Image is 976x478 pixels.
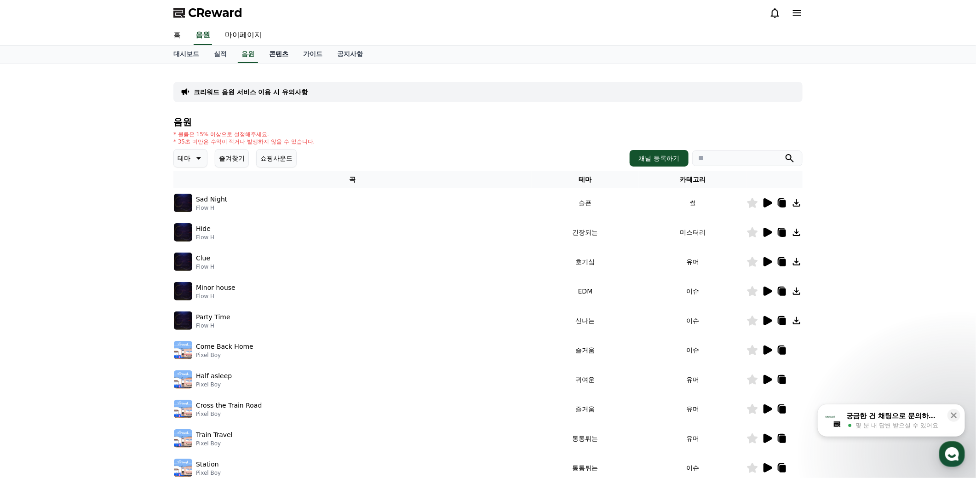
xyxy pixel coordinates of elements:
[84,306,95,313] span: 대화
[173,138,315,145] p: * 35초 미만은 수익이 적거나 발생하지 않을 수 있습니다.
[119,292,177,315] a: 설정
[196,342,253,351] p: Come Back Home
[532,306,639,335] td: 신나는
[639,335,746,365] td: 이슈
[639,424,746,453] td: 유머
[196,283,235,293] p: Minor house
[330,46,370,63] a: 공지사항
[188,6,242,20] span: CReward
[256,149,297,167] button: 쇼핑사운드
[196,263,214,271] p: Flow H
[29,305,34,313] span: 홈
[174,194,192,212] img: music
[174,370,192,389] img: music
[196,440,233,447] p: Pixel Boy
[142,305,153,313] span: 설정
[196,371,232,381] p: Half asleep
[639,188,746,218] td: 썰
[173,117,803,127] h4: 음원
[174,282,192,300] img: music
[532,276,639,306] td: EDM
[178,152,190,165] p: 테마
[196,224,211,234] p: Hide
[173,131,315,138] p: * 볼륨은 15% 이상으로 설정해주세요.
[196,322,230,329] p: Flow H
[196,293,235,300] p: Flow H
[196,204,227,212] p: Flow H
[3,292,61,315] a: 홈
[532,247,639,276] td: 호기심
[207,46,234,63] a: 실적
[174,311,192,330] img: music
[196,460,219,469] p: Station
[639,394,746,424] td: 유머
[532,188,639,218] td: 슬픈
[639,218,746,247] td: 미스터리
[532,365,639,394] td: 귀여운
[196,234,214,241] p: Flow H
[238,46,258,63] a: 음원
[173,6,242,20] a: CReward
[166,26,188,45] a: 홈
[166,46,207,63] a: 대시보드
[174,429,192,448] img: music
[532,171,639,188] th: 테마
[173,171,532,188] th: 곡
[194,87,308,97] a: 크리워드 음원 서비스 이용 시 유의사항
[196,410,262,418] p: Pixel Boy
[639,276,746,306] td: 이슈
[196,430,233,440] p: Train Travel
[532,424,639,453] td: 통통튀는
[532,335,639,365] td: 즐거움
[196,469,221,477] p: Pixel Boy
[174,459,192,477] img: music
[196,351,253,359] p: Pixel Boy
[196,195,227,204] p: Sad Night
[174,253,192,271] img: music
[218,26,269,45] a: 마이페이지
[215,149,249,167] button: 즐겨찾기
[173,149,207,167] button: 테마
[639,171,746,188] th: 카테고리
[532,394,639,424] td: 즐거움
[174,223,192,242] img: music
[196,312,230,322] p: Party Time
[194,26,212,45] a: 음원
[174,400,192,418] img: music
[61,292,119,315] a: 대화
[196,401,262,410] p: Cross the Train Road
[196,253,210,263] p: Clue
[174,341,192,359] img: music
[262,46,296,63] a: 콘텐츠
[639,306,746,335] td: 이슈
[639,365,746,394] td: 유머
[630,150,689,167] button: 채널 등록하기
[296,46,330,63] a: 가이드
[196,381,232,388] p: Pixel Boy
[639,247,746,276] td: 유머
[532,218,639,247] td: 긴장되는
